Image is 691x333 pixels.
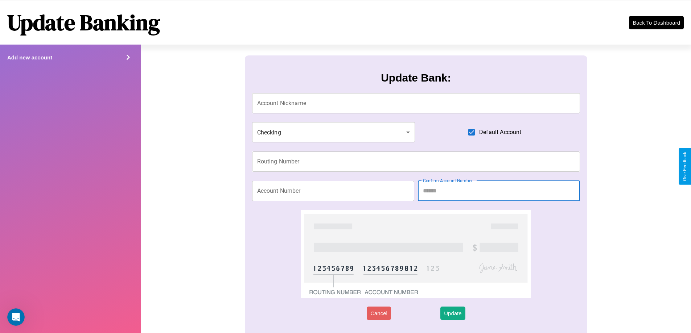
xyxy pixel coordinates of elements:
[440,307,465,320] button: Update
[7,8,160,37] h1: Update Banking
[7,308,25,326] iframe: Intercom live chat
[423,178,473,184] label: Confirm Account Number
[252,122,415,142] div: Checking
[381,72,451,84] h3: Update Bank:
[682,152,687,181] div: Give Feedback
[479,128,521,137] span: Default Account
[629,16,684,29] button: Back To Dashboard
[367,307,391,320] button: Cancel
[301,210,531,298] img: check
[7,54,52,61] h4: Add new account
